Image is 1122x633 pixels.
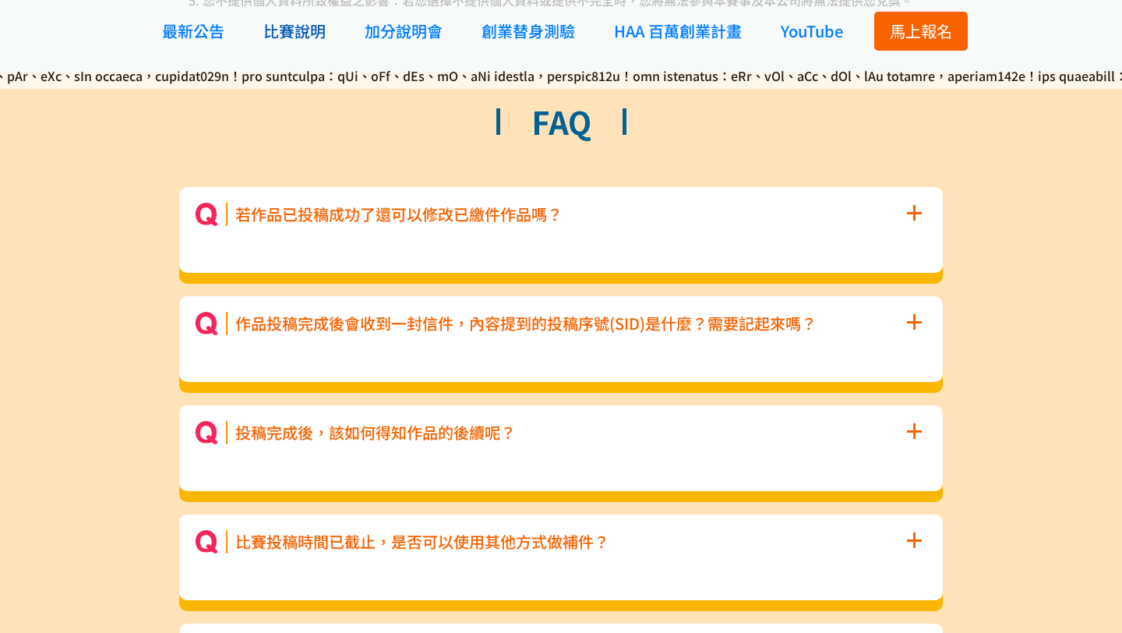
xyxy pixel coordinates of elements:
[773,8,851,54] a: YouTube
[474,8,583,54] a: 創業替身測驗
[905,407,923,452] span: +
[195,203,218,226] img: Q
[905,189,923,234] span: +
[8,87,1114,179] h2: FAQ
[195,312,218,335] img: Q
[235,312,817,335] div: 作品投稿完成後會收到一封信件，內容提到的投稿序號(SID)是什麼？需要記起來嗎？
[874,12,968,51] button: 馬上報名
[365,19,443,42] span: 加分說明會
[482,19,575,42] span: 創業替身測驗
[195,421,218,444] img: Q
[901,312,927,329] button: +
[781,19,843,42] span: YouTube
[195,530,218,553] img: Q
[890,19,952,42] span: 馬上報名
[905,516,923,561] span: +
[357,8,450,54] a: 加分說明會
[901,203,927,220] button: +
[154,8,232,54] a: 最新公告
[235,421,516,444] div: 投稿完成後，該如何得知作品的後續呢？
[901,530,927,547] button: +
[905,298,923,343] span: +
[901,421,927,438] button: +
[162,19,224,42] span: 最新公告
[606,8,750,54] a: HAA 百萬創業計畫
[263,19,326,42] span: 比賽說明
[235,203,563,226] div: 若作品已投稿成功了還可以修改已繳件作品嗎？
[614,19,742,42] span: HAA 百萬創業計畫
[235,530,609,553] div: 比賽投稿時間已截止，是否可以使用其他方式做補件？
[256,8,333,54] a: 比賽說明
